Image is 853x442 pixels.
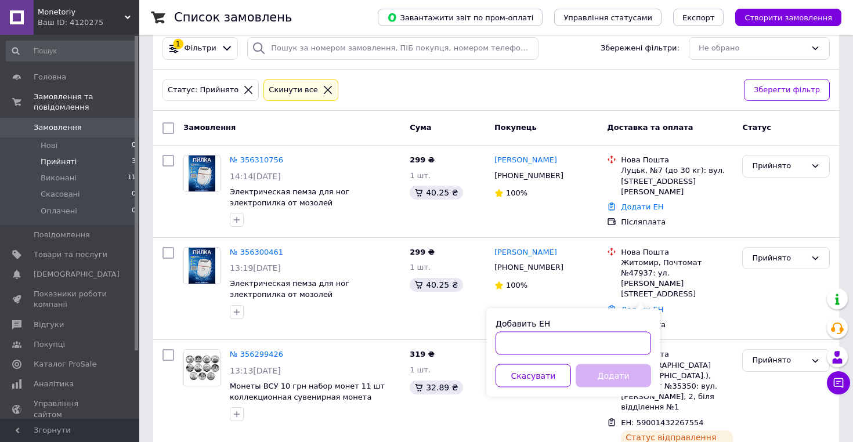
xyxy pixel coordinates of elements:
div: Нова Пошта [621,247,733,258]
span: 1 шт. [410,365,431,374]
a: Додати ЕН [621,202,663,211]
a: Электрическая пемза для ног электропилка от мозолей аккумуляторная роликовая электропемза электро... [230,279,398,320]
div: Луцьк, №7 (до 30 кг): вул. [STREET_ADDRESS][PERSON_NAME] [621,165,733,197]
button: Завантажити звіт по пром-оплаті [378,9,543,26]
button: Управління статусами [554,9,662,26]
a: № 356299426 [230,350,283,358]
span: [DEMOGRAPHIC_DATA] [34,269,120,280]
span: Створити замовлення [744,13,832,22]
div: Житомир, Почтомат №47937: ул. [PERSON_NAME][STREET_ADDRESS] [621,258,733,300]
span: 3 [132,157,136,167]
a: [PERSON_NAME] [494,155,557,166]
span: 299 ₴ [410,248,435,256]
span: 14:14[DATE] [230,172,281,181]
div: м. [GEOGRAPHIC_DATA] ([GEOGRAPHIC_DATA].), Поштомат №35350: вул. [PERSON_NAME], 2, біля відділенн... [621,360,733,413]
a: Фото товару [183,247,221,284]
span: 11 [128,173,136,183]
a: № 356300461 [230,248,283,256]
span: Виконані [41,173,77,183]
a: Монеты ВСУ 10 грн набор монет 11 шт коллекционная сувенирная монета национальная полиция нац гвардия [230,382,385,412]
div: Cкинути все [266,84,320,96]
div: Статус: Прийнято [165,84,241,96]
a: Электрическая пемза для ног электропилка от мозолей аккумуляторная роликовая электропемза электро... [230,187,398,229]
div: 40.25 ₴ [410,186,462,200]
a: № 356310756 [230,155,283,164]
span: Cума [410,123,431,132]
button: Зберегти фільтр [744,79,830,102]
span: 319 ₴ [410,350,435,358]
span: Замовлення [34,122,82,133]
span: Повідомлення [34,230,90,240]
span: Оплачені [41,206,77,216]
span: Відгуки [34,320,64,330]
a: Створити замовлення [724,13,841,21]
div: Ваш ID: 4120275 [38,17,139,28]
span: 13:13[DATE] [230,366,281,375]
button: Чат з покупцем [827,371,850,394]
a: Додати ЕН [621,305,663,314]
div: Прийнято [752,354,806,367]
span: Прийняті [41,157,77,167]
span: Статус [742,123,771,132]
span: Аналітика [34,379,74,389]
span: Monetoriy [38,7,125,17]
span: 0 [132,189,136,200]
span: Управління сайтом [34,398,107,419]
span: 299 ₴ [410,155,435,164]
input: Пошук за номером замовлення, ПІБ покупця, номером телефону, Email, номером накладної [247,37,538,60]
a: Фото товару [183,349,221,386]
img: Фото товару [184,350,220,386]
div: 32.89 ₴ [410,381,462,394]
span: 100% [506,189,527,197]
div: Не обрано [699,42,806,55]
span: 13:19[DATE] [230,263,281,273]
span: 1 шт. [410,171,431,180]
div: 40.25 ₴ [410,278,462,292]
h1: Список замовлень [174,10,292,24]
span: Головна [34,72,66,82]
span: Збережені фільтри: [601,43,679,54]
div: Післяплата [621,320,733,330]
span: 1 шт. [410,263,431,271]
div: Нова Пошта [621,155,733,165]
div: Прийнято [752,160,806,172]
span: Завантажити звіт по пром-оплаті [387,12,533,23]
label: Добавить ЕН [496,319,550,328]
span: Замовлення [183,123,236,132]
span: Фільтри [185,43,216,54]
a: [PERSON_NAME] [494,247,557,258]
a: Фото товару [183,155,221,192]
span: Каталог ProSale [34,359,96,369]
span: Скасовані [41,189,80,200]
span: Управління статусами [563,13,652,22]
span: Показники роботи компанії [34,289,107,310]
div: 1 [173,39,183,49]
span: Нові [41,140,57,151]
span: Товари та послуги [34,249,107,260]
span: ЕН: 59001432267554 [621,418,703,427]
div: Післяплата [621,217,733,227]
img: Фото товару [189,248,216,284]
button: Експорт [673,9,724,26]
button: Створити замовлення [735,9,841,26]
div: [PHONE_NUMBER] [492,168,566,183]
span: 100% [506,281,527,289]
div: [PHONE_NUMBER] [492,260,566,275]
span: Зберегти фільтр [754,84,820,96]
button: Скасувати [496,364,571,387]
img: Фото товару [189,155,216,191]
span: Доставка та оплата [607,123,693,132]
div: Прийнято [752,252,806,265]
span: Покупці [34,339,65,350]
span: 0 [132,140,136,151]
span: Замовлення та повідомлення [34,92,139,113]
span: Експорт [682,13,715,22]
span: 0 [132,206,136,216]
span: Покупець [494,123,537,132]
div: Нова Пошта [621,349,733,360]
input: Пошук [6,41,137,61]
